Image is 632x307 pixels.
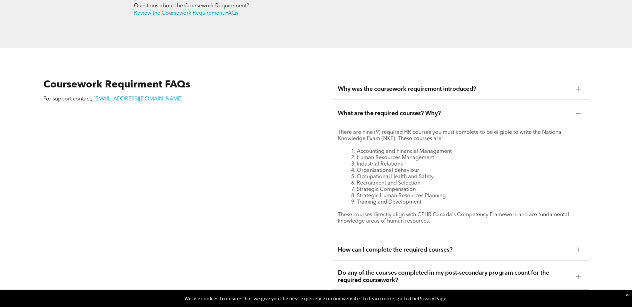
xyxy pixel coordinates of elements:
[338,212,583,225] p: These courses directly align with CPHR Canada's Competency Framework and are fundamental knowledg...
[43,80,190,90] span: Coursework Requirment FAQs
[351,168,583,174] li: Organizational Behaviour
[94,96,183,102] a: [EMAIL_ADDRESS][DOMAIN_NAME]
[351,161,583,168] li: Industrial Relations
[134,11,238,16] a: Review the Coursework Requirement FAQs
[418,295,447,302] a: Privacy Page.
[351,199,583,206] li: Training and Development
[43,96,92,102] span: For support contact,
[351,187,583,193] li: Strategic Compensation
[351,155,583,161] li: Human Resources Management
[351,174,583,180] li: Occupational Health and Safety
[338,246,571,254] span: How can I complete the required courses?
[351,193,583,199] li: Strategic Human Resources Planning
[338,85,571,93] span: Why was the coursework requirement introduced?
[351,180,583,187] li: Recruitment and Selection
[134,3,249,9] span: Questions about the Coursework Requirement?
[351,148,583,155] li: Accounting and Financial Management
[626,291,629,298] div: Dismiss notification
[338,110,571,117] span: What are the required courses? Why?
[338,129,583,142] p: There are nine (9) required HR courses you must complete to be eligible to write the National Kno...
[338,269,571,284] span: Do any of the courses completed in my post-secondary program count for the required coursework?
